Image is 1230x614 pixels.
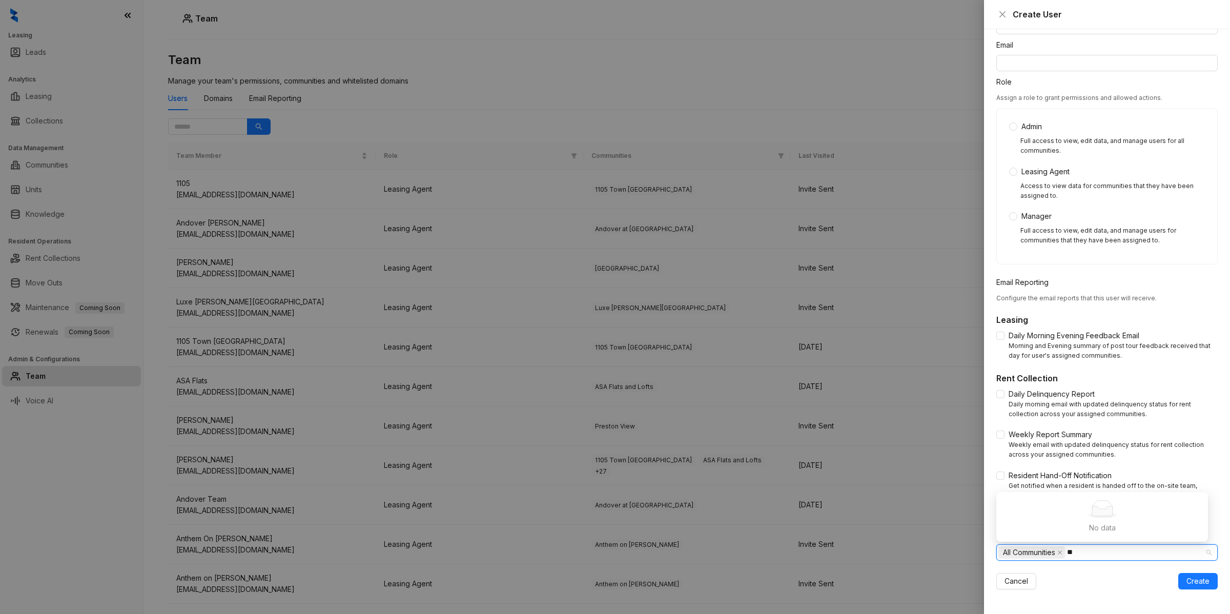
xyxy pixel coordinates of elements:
[1009,341,1218,361] div: Morning and Evening summary of post tour feedback received that day for user's assigned communities.
[1004,330,1143,341] span: Daily Morning Evening Feedback Email
[998,546,1065,559] span: All Communities
[1178,573,1218,589] button: Create
[1009,481,1218,510] div: Get notified when a resident is handed off to the on-site team, including past conversations or o...
[996,94,1162,101] span: Assign a role to grant permissions and allowed actions.
[996,55,1218,71] input: Email
[1020,226,1205,245] div: Full access to view, edit data, and manage users for communities that they have been assigned to.
[996,277,1055,288] label: Email Reporting
[1013,8,1218,21] div: Create User
[1020,181,1205,201] div: Access to view data for communities that they have been assigned to.
[996,573,1036,589] button: Cancel
[1067,546,1075,559] input: Communities
[1057,550,1062,555] span: close
[1009,400,1218,419] div: Daily morning email with updated delinquency status for rent collection across your assigned comm...
[1020,136,1205,156] div: Full access to view, edit data, and manage users for all communities.
[1003,547,1055,558] span: All Communities
[996,76,1018,88] label: Role
[1004,388,1099,400] span: Daily Delinquency Report
[1186,576,1209,587] span: Create
[1017,166,1074,177] span: Leasing Agent
[1004,576,1028,587] span: Cancel
[996,294,1157,302] span: Configure the email reports that this user will receive.
[1017,121,1046,132] span: Admin
[996,8,1009,21] button: Close
[998,10,1007,18] span: close
[996,39,1020,51] label: Email
[1002,522,1202,534] div: No data
[1009,440,1218,460] div: Weekly email with updated delinquency status for rent collection across your assigned communities.
[1004,470,1116,481] span: Resident Hand-Off Notification
[1017,211,1056,222] span: Manager
[1004,429,1096,440] span: Weekly Report Summary
[996,372,1218,384] h5: Rent Collection
[996,314,1218,326] h5: Leasing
